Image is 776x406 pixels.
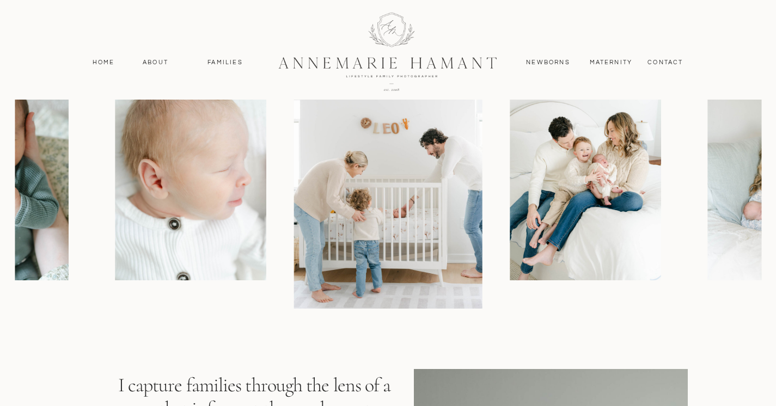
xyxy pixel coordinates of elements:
a: contact [642,58,689,67]
a: Families [201,58,250,67]
a: About [140,58,172,67]
a: Home [88,58,120,67]
a: Newborns [522,58,575,67]
a: MAternity [590,58,632,67]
